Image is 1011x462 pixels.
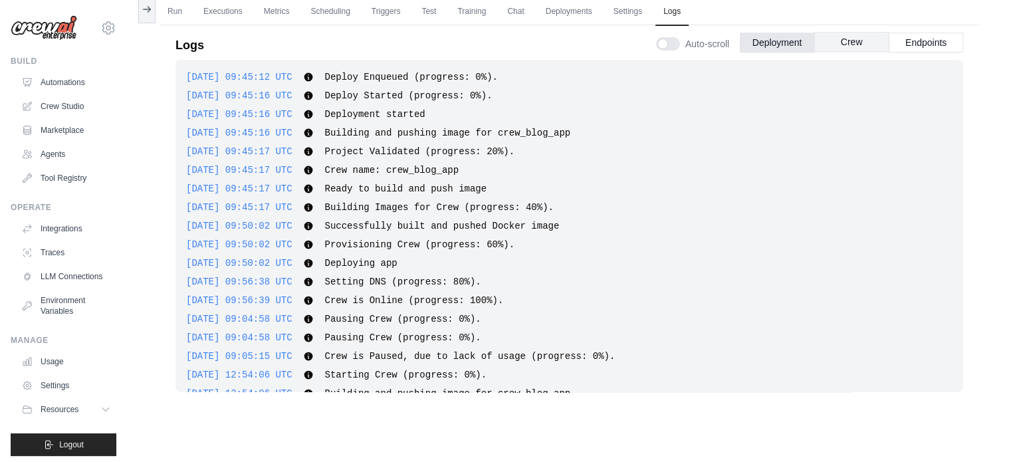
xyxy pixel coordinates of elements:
[16,218,116,239] a: Integrations
[324,314,481,324] span: Pausing Crew (progress: 0%).
[324,202,553,213] span: Building Images for Crew (progress: 40%).
[16,168,116,189] a: Tool Registry
[186,388,292,399] span: [DATE] 12:54:06 UTC
[11,202,116,213] div: Operate
[59,439,84,450] span: Logout
[889,33,963,53] button: Endpoints
[945,398,1011,462] iframe: Chat Widget
[186,90,292,101] span: [DATE] 09:45:16 UTC
[324,165,459,175] span: Crew name: crew_blog_app
[186,146,292,157] span: [DATE] 09:45:17 UTC
[324,183,487,194] span: Ready to build and push image
[324,146,514,157] span: Project Validated (progress: 20%).
[186,72,292,82] span: [DATE] 09:45:12 UTC
[324,128,570,138] span: Building and pushing image for crew_blog_app
[186,109,292,120] span: [DATE] 09:45:16 UTC
[175,36,204,55] p: Logs
[11,335,116,346] div: Manage
[324,332,481,343] span: Pausing Crew (progress: 0%).
[11,56,116,66] div: Build
[186,202,292,213] span: [DATE] 09:45:17 UTC
[324,258,397,269] span: Deploying app
[16,72,116,93] a: Automations
[186,221,292,231] span: [DATE] 09:50:02 UTC
[186,277,292,287] span: [DATE] 09:56:38 UTC
[41,404,78,415] span: Resources
[11,433,116,456] button: Logout
[324,351,615,362] span: Crew is Paused, due to lack of usage (progress: 0%).
[186,128,292,138] span: [DATE] 09:45:16 UTC
[16,351,116,372] a: Usage
[324,221,559,231] span: Successfully built and pushed Docker image
[186,332,292,343] span: [DATE] 09:04:58 UTC
[186,183,292,194] span: [DATE] 09:45:17 UTC
[16,242,116,263] a: Traces
[324,72,497,82] span: Deploy Enqueued (progress: 0%).
[186,314,292,324] span: [DATE] 09:04:58 UTC
[186,165,292,175] span: [DATE] 09:45:17 UTC
[324,370,487,380] span: Starting Crew (progress: 0%).
[16,375,116,396] a: Settings
[16,96,116,117] a: Crew Studio
[16,290,116,322] a: Environment Variables
[186,239,292,250] span: [DATE] 09:50:02 UTC
[186,370,292,380] span: [DATE] 12:54:06 UTC
[11,15,77,41] img: Logo
[186,351,292,362] span: [DATE] 09:05:15 UTC
[16,120,116,141] a: Marketplace
[685,37,729,51] span: Auto-scroll
[324,90,492,101] span: Deploy Started (progress: 0%).
[16,144,116,165] a: Agents
[186,295,292,306] span: [DATE] 09:56:39 UTC
[324,388,570,399] span: Building and pushing image for crew_blog_app
[324,277,481,287] span: Setting DNS (progress: 80%).
[324,295,503,306] span: Crew is Online (progress: 100%).
[324,239,514,250] span: Provisioning Crew (progress: 60%).
[16,399,116,420] button: Resources
[324,109,425,120] span: Deployment started
[740,33,814,53] button: Deployment
[186,258,292,269] span: [DATE] 09:50:02 UTC
[16,266,116,287] a: LLM Connections
[814,32,889,52] button: Crew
